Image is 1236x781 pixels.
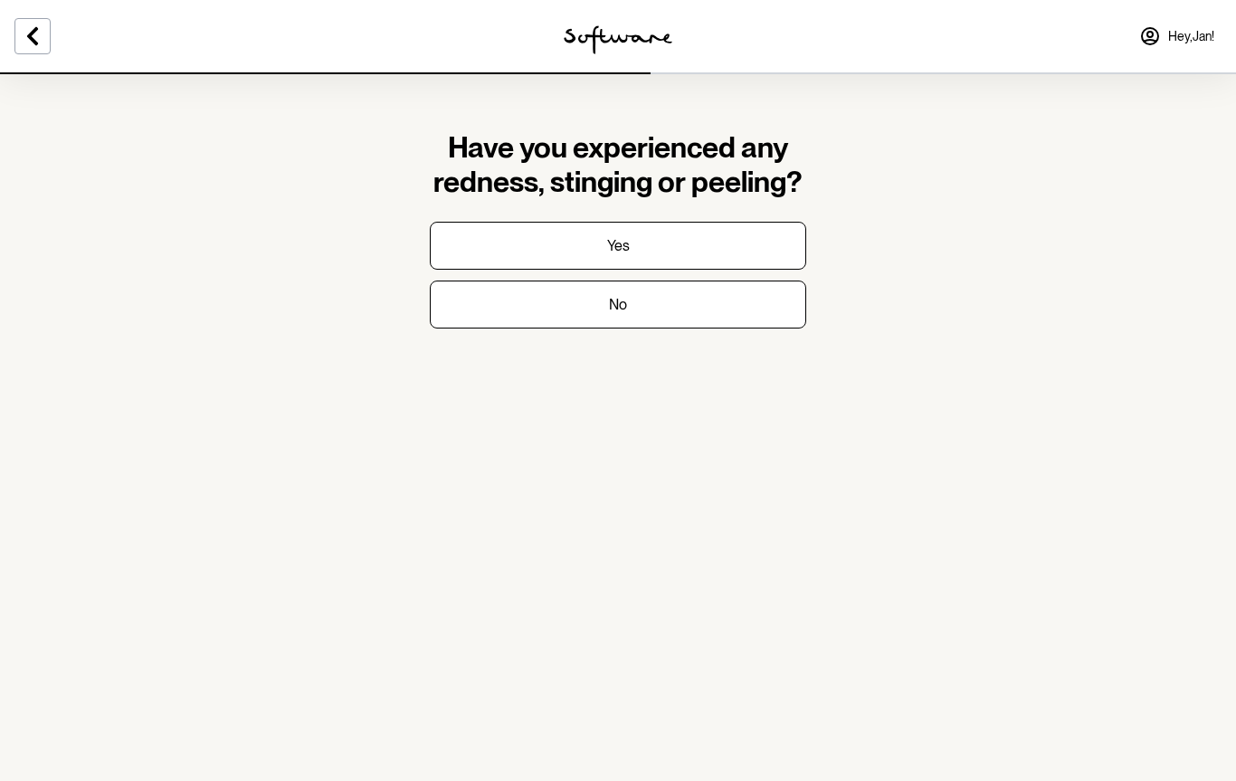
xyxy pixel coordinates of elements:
[430,281,806,329] button: No
[607,237,630,254] p: Yes
[430,130,806,200] h1: Have you experienced any redness, stinging or peeling?
[1128,14,1225,58] a: Hey,Jan!
[564,25,672,54] img: software logo
[609,296,627,313] p: No
[430,222,806,270] button: Yes
[1168,29,1214,44] span: Hey, Jan !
